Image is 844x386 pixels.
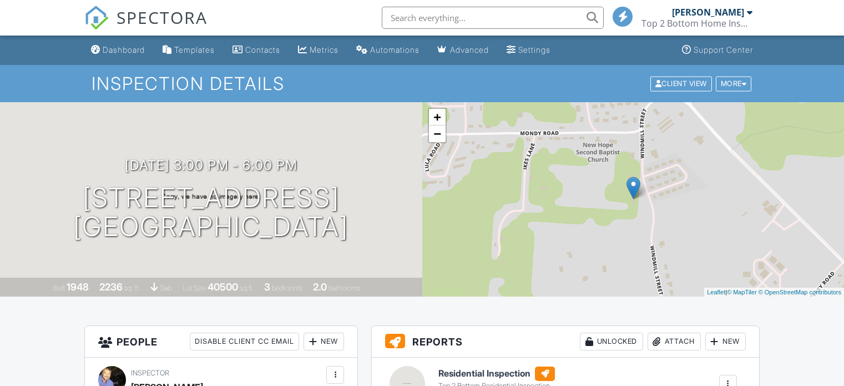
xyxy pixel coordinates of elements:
a: Zoom in [429,109,446,126]
span: Inspector [131,369,169,377]
div: Disable Client CC Email [190,333,299,350]
a: Advanced [433,40,493,61]
span: slab [160,284,172,292]
a: Leaflet [707,289,725,295]
h3: Reports [372,326,759,358]
div: 40500 [208,281,238,293]
span: SPECTORA [117,6,208,29]
a: © MapTiler [727,289,757,295]
div: Dashboard [103,45,145,54]
h3: People [85,326,357,358]
span: Built [53,284,65,292]
div: 2.0 [313,281,327,293]
div: Attach [648,333,701,350]
div: 3 [264,281,270,293]
div: More [716,76,752,91]
img: The Best Home Inspection Software - Spectora [84,6,109,30]
input: Search everything... [382,7,604,29]
div: 2236 [99,281,123,293]
h1: Inspection Details [92,74,752,93]
div: Top 2 Bottom Home Inspection [641,18,752,29]
a: © OpenStreetMap contributors [759,289,841,295]
a: SPECTORA [84,15,208,38]
span: sq.ft. [240,284,254,292]
a: Dashboard [87,40,149,61]
div: 1948 [67,281,89,293]
div: Templates [174,45,215,54]
div: Support Center [694,45,753,54]
div: | [704,288,844,297]
a: Client View [649,79,715,87]
a: Contacts [228,40,285,61]
span: Lot Size [183,284,206,292]
div: New [705,333,746,350]
a: Settings [502,40,555,61]
div: Automations [370,45,420,54]
div: Settings [518,45,550,54]
div: [PERSON_NAME] [672,7,744,18]
span: bedrooms [272,284,302,292]
a: Automations (Basic) [352,40,424,61]
div: New [304,333,344,350]
a: Support Center [678,40,757,61]
h3: [DATE] 3:00 pm - 6:00 pm [125,158,297,173]
div: Client View [650,76,712,91]
div: Unlocked [580,333,643,350]
h1: [STREET_ADDRESS] [GEOGRAPHIC_DATA] [73,183,348,242]
h6: Residential Inspection [438,367,555,381]
div: Metrics [310,45,338,54]
span: bathrooms [328,284,360,292]
div: Contacts [245,45,280,54]
span: sq. ft. [124,284,140,292]
a: Metrics [294,40,343,61]
div: Advanced [450,45,489,54]
a: Templates [158,40,219,61]
a: Zoom out [429,126,446,142]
